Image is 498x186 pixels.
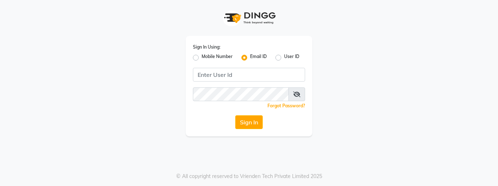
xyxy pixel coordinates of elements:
label: User ID [284,53,299,62]
input: Username [193,87,289,101]
label: Mobile Number [202,53,233,62]
input: Username [193,68,305,82]
img: logo1.svg [220,7,278,29]
label: Sign In Using: [193,44,220,50]
label: Email ID [250,53,267,62]
a: Forgot Password? [267,103,305,108]
button: Sign In [235,115,263,129]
